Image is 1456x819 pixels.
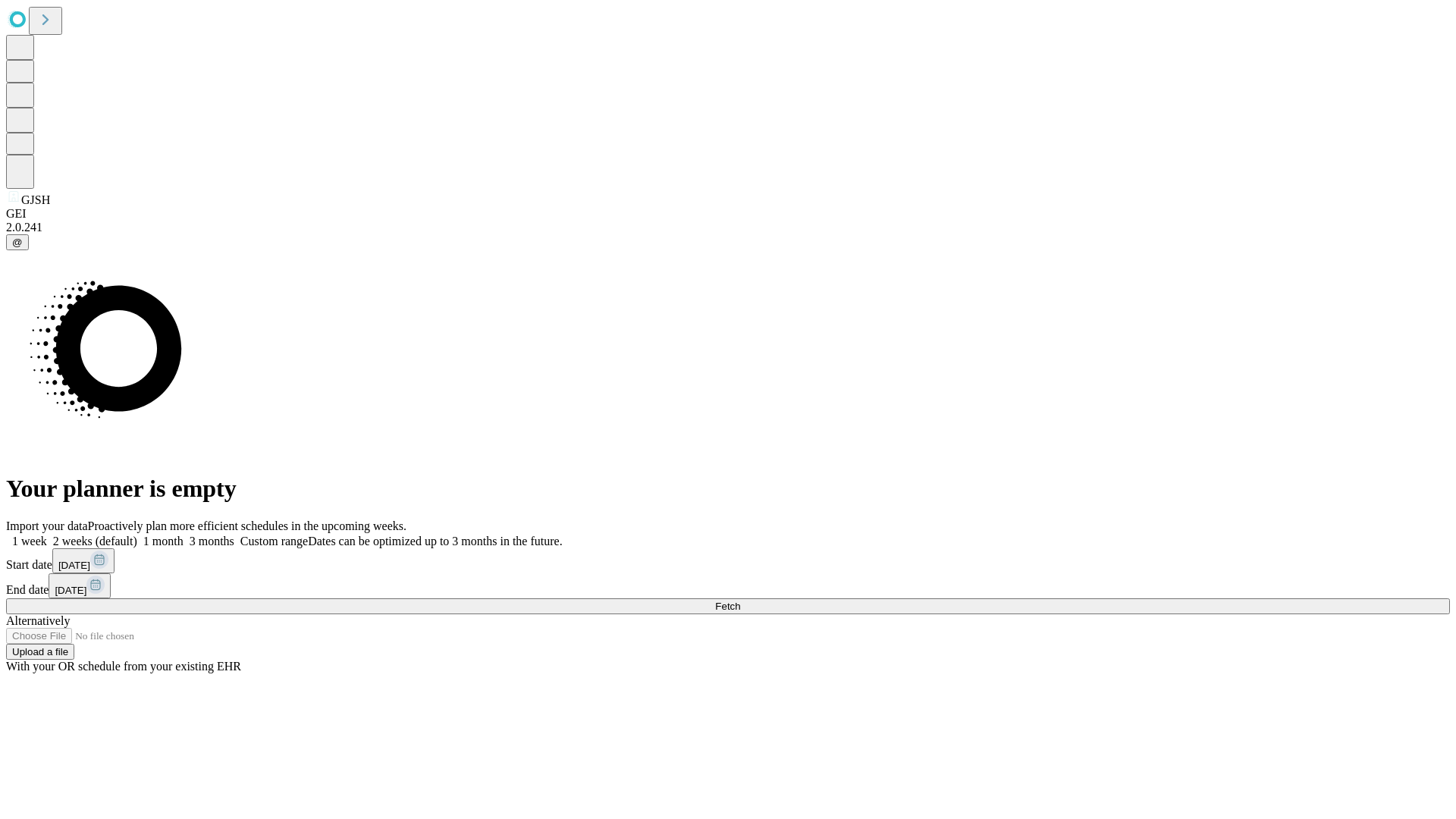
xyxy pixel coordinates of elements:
div: Start date [6,548,1450,573]
button: @ [6,234,29,250]
button: [DATE] [49,573,111,598]
button: Fetch [6,598,1450,614]
div: End date [6,573,1450,598]
div: GEI [6,207,1450,221]
span: @ [12,237,23,248]
h1: Your planner is empty [6,475,1450,503]
span: Custom range [240,535,308,548]
button: Upload a file [6,644,74,660]
span: With your OR schedule from your existing EHR [6,660,241,673]
span: [DATE] [55,585,86,596]
span: Dates can be optimized up to 3 months in the future. [308,535,562,548]
span: [DATE] [58,560,90,571]
span: 2 weeks (default) [53,535,137,548]
span: 1 week [12,535,47,548]
div: 2.0.241 [6,221,1450,234]
span: Import your data [6,519,88,532]
button: [DATE] [52,548,115,573]
span: Alternatively [6,614,70,627]
span: Fetch [715,601,740,612]
span: 3 months [190,535,234,548]
span: Proactively plan more efficient schedules in the upcoming weeks. [88,519,406,532]
span: 1 month [143,535,184,548]
span: GJSH [21,193,50,206]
